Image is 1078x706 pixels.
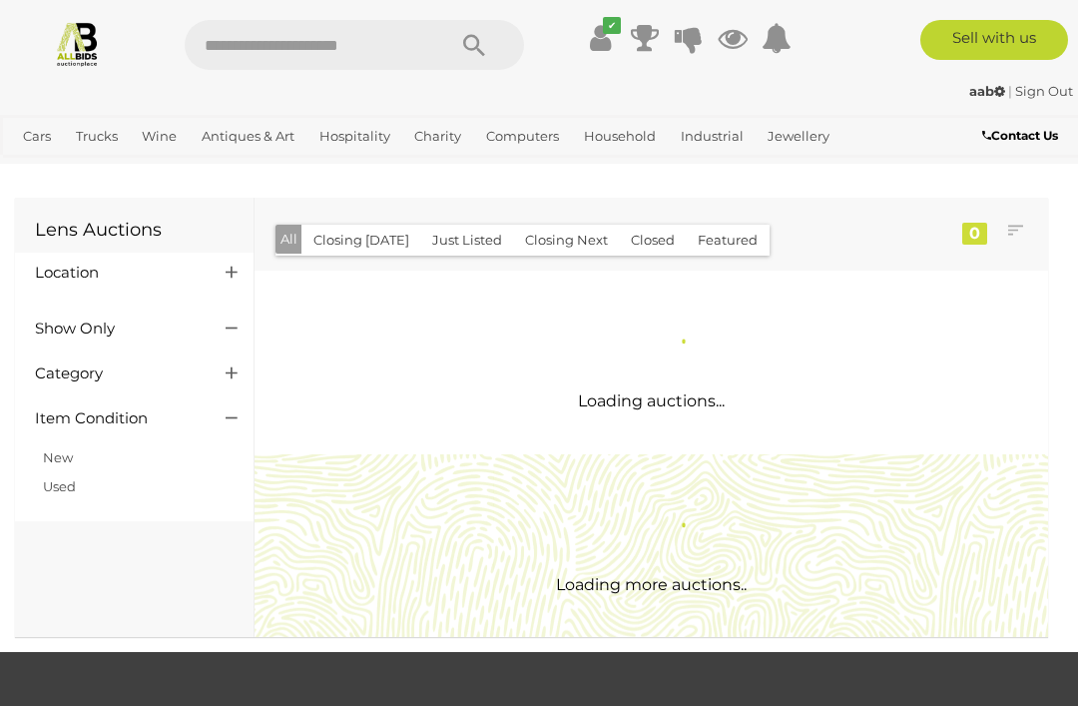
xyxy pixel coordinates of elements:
[760,120,837,153] a: Jewellery
[969,83,1005,99] strong: aab
[982,128,1058,143] b: Contact Us
[43,478,76,494] a: Used
[35,265,196,282] h4: Location
[78,153,135,186] a: Sports
[15,153,69,186] a: Office
[686,225,770,256] button: Featured
[962,223,987,245] div: 0
[982,125,1063,147] a: Contact Us
[35,410,196,427] h4: Item Condition
[43,449,73,465] a: New
[424,20,524,70] button: Search
[275,225,302,254] button: All
[920,20,1069,60] a: Sell with us
[673,120,752,153] a: Industrial
[194,120,302,153] a: Antiques & Art
[969,83,1008,99] a: aab
[619,225,687,256] button: Closed
[420,225,514,256] button: Just Listed
[406,120,469,153] a: Charity
[311,120,398,153] a: Hospitality
[578,391,725,410] span: Loading auctions...
[1008,83,1012,99] span: |
[556,575,747,594] span: Loading more auctions..
[35,365,196,382] h4: Category
[143,153,300,186] a: [GEOGRAPHIC_DATA]
[1015,83,1073,99] a: Sign Out
[134,120,185,153] a: Wine
[576,120,664,153] a: Household
[586,20,616,56] a: ✔
[603,17,621,34] i: ✔
[15,120,59,153] a: Cars
[35,221,234,241] h1: Lens Auctions
[54,20,101,67] img: Allbids.com.au
[35,321,196,338] h4: Show Only
[68,120,126,153] a: Trucks
[513,225,620,256] button: Closing Next
[301,225,421,256] button: Closing [DATE]
[478,120,567,153] a: Computers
